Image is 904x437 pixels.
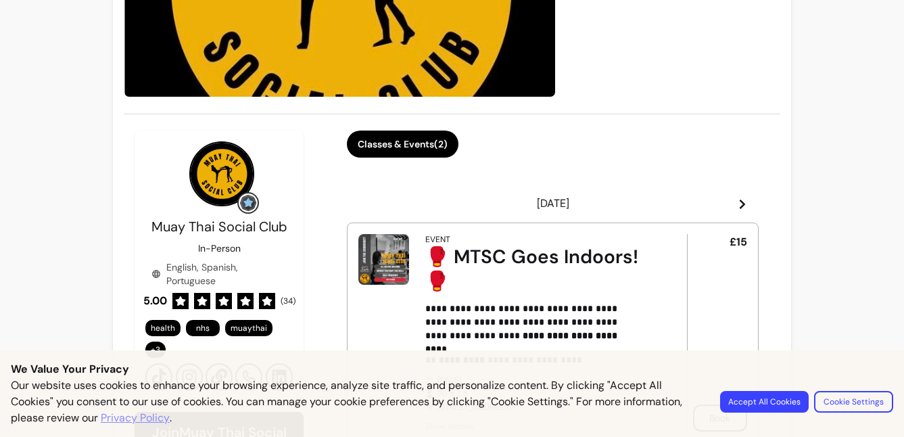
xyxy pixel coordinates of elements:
p: We Value Your Privacy [11,361,893,377]
div: 🥊 MTSC Goes Indoors! 🥊 [425,245,649,294]
img: Grow [240,195,256,211]
span: + 3 [148,344,163,355]
a: Privacy Policy [101,410,170,426]
span: ( 34 ) [281,296,295,306]
p: In-Person [198,241,241,255]
header: [DATE] [347,190,759,217]
img: 🥊 MTSC Goes Indoors! 🥊 [358,234,409,285]
div: Event [425,234,450,245]
button: Cookie Settings [814,391,893,413]
span: £15 [730,234,747,250]
button: Classes & Events(2) [347,131,458,158]
span: health [151,323,175,333]
img: Provider image [189,141,254,206]
span: nhs [196,323,210,333]
div: English, Spanish, Portuguese [151,260,287,287]
span: Muay Thai Social Club [151,218,287,235]
button: Accept All Cookies [720,391,809,413]
span: 5.00 [143,293,167,309]
p: Our website uses cookies to enhance your browsing experience, analyze site traffic, and personali... [11,377,704,426]
span: muaythai [231,323,267,333]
